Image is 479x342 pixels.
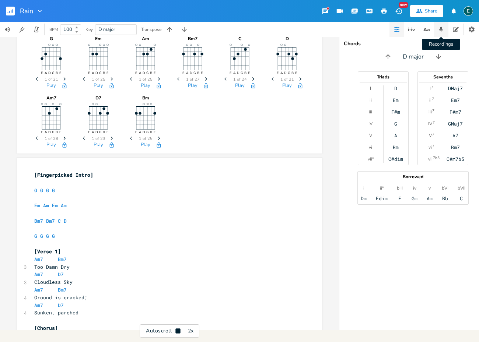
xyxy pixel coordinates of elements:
div: D [394,85,397,91]
text: B [56,71,58,75]
span: Am [61,202,67,209]
text: A [139,71,141,75]
span: C [58,218,61,224]
span: G [52,233,55,239]
span: Cloudless Sky [34,279,73,285]
div: Transpose [141,27,161,32]
text: E [201,71,203,75]
text: E [230,71,231,75]
span: 1 of 25 [139,137,153,141]
span: D [64,218,67,224]
text: E [88,71,90,75]
div: Em [393,97,399,103]
text: E [248,71,250,75]
sup: 7b5 [433,155,440,161]
div: A [394,133,397,138]
div: IV [368,121,373,127]
div: V [429,133,432,138]
button: Play [235,83,245,89]
span: Am7 [34,286,43,293]
text: G [99,130,102,134]
text: A [92,130,94,134]
div: bVII [458,185,465,191]
span: G [52,187,55,194]
text: B [56,130,58,134]
text: E [154,130,155,134]
span: 1 of 28 [45,137,58,141]
span: D major [98,26,115,33]
div: Autoscroll [140,324,199,338]
div: C#m7b5 [447,156,464,162]
span: Bm7 [58,256,67,262]
div: DMaj7 [448,85,463,91]
span: D7 [58,271,64,278]
div: vi [369,144,372,150]
div: IV [428,121,432,127]
div: I [370,85,371,91]
text: A [186,71,189,75]
text: E [135,130,137,134]
div: easlakson [464,6,473,16]
text: × [146,101,149,107]
div: Edim [376,195,388,201]
span: Bm7 [46,218,55,224]
button: Play [94,142,103,148]
span: Am7 [34,256,43,262]
text: G [99,71,102,75]
div: Borrowed [358,174,468,179]
button: Play [141,142,150,148]
div: vii [428,156,433,162]
div: Triads [358,75,408,79]
text: D [48,130,51,134]
span: G [40,187,43,194]
div: Em [80,36,117,41]
text: E [41,130,43,134]
span: 1 of 21 [45,77,58,81]
span: G [34,233,37,239]
text: A [233,71,236,75]
div: Bm [393,144,399,150]
text: E [277,71,279,75]
text: B [197,71,199,75]
div: Sevenths [418,75,468,79]
text: E [59,71,61,75]
div: iii [369,109,372,115]
span: Bm7 [34,218,43,224]
div: bIII [397,185,403,191]
span: 1 of 25 [139,77,153,81]
button: Play [46,83,56,89]
text: A [139,130,141,134]
div: C [221,36,258,41]
span: Too Damn Dry [34,264,70,270]
span: 1 of 21 [280,77,294,81]
text: B [150,71,152,75]
text: D [237,71,239,75]
text: E [41,71,43,75]
button: Recordings [434,22,448,37]
text: B [244,71,247,75]
text: B [150,130,152,134]
sup: 7 [432,108,434,114]
button: Play [141,83,150,89]
div: bVI [442,185,448,191]
div: Share [425,8,437,14]
sup: 7 [432,131,434,137]
div: GMaj7 [448,121,463,127]
text: G [241,71,243,75]
button: Share [410,5,443,17]
text: D [190,71,192,75]
span: Am7 [34,271,43,278]
span: G [40,233,43,239]
button: New [391,4,406,18]
span: 1 of 24 [233,77,247,81]
div: F#m [391,109,400,115]
div: vii° [368,156,374,162]
sup: 7 [432,143,434,149]
div: C [460,195,463,201]
div: ii [429,97,431,103]
text: A [280,71,283,75]
text: E [135,71,137,75]
span: 1 of 23 [92,137,105,141]
div: BPM [49,28,58,32]
div: ii [370,97,372,103]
